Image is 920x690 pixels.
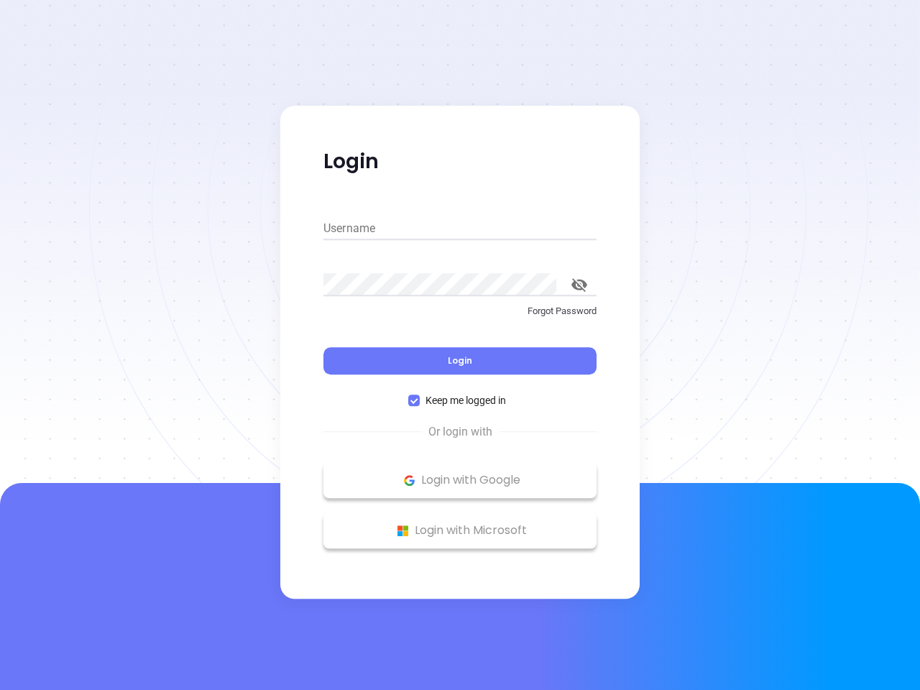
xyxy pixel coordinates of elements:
button: Google Logo Login with Google [323,462,597,498]
button: Login [323,347,597,374]
p: Forgot Password [323,304,597,318]
p: Login [323,149,597,175]
button: toggle password visibility [562,267,597,302]
span: Keep me logged in [420,392,512,408]
a: Forgot Password [323,304,597,330]
img: Microsoft Logo [394,522,412,540]
button: Microsoft Logo Login with Microsoft [323,512,597,548]
p: Login with Google [331,469,589,491]
span: Login [448,354,472,367]
img: Google Logo [400,471,418,489]
span: Or login with [421,423,500,441]
p: Login with Microsoft [331,520,589,541]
